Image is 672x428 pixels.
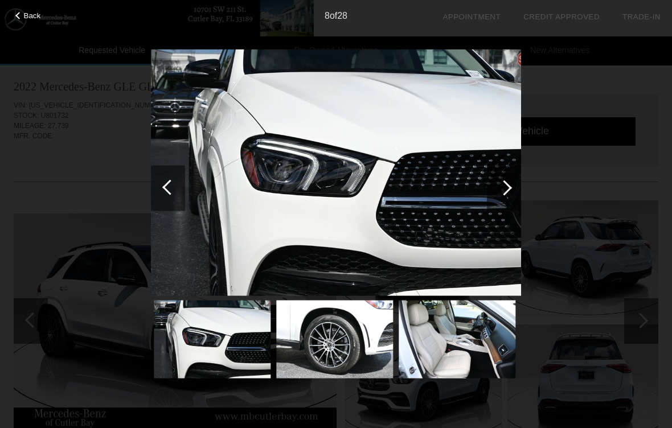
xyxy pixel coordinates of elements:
img: 009dafc2fcb94cff754d3e99eafb44da.jpg [154,301,271,378]
img: 27e62e579326baeeb6b6108845fc0245.jpg [399,301,515,378]
a: Trade-In [622,13,661,21]
img: 009dafc2fcb94cff754d3e99eafb44da.jpg [151,49,521,296]
span: 28 [337,11,347,20]
img: ec0225e1381b28ec529bba3a7fd231ea.jpg [276,301,393,378]
span: 8 [325,11,330,20]
a: Credit Approved [523,13,600,21]
span: Back [24,11,41,20]
a: Appointment [442,13,501,21]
